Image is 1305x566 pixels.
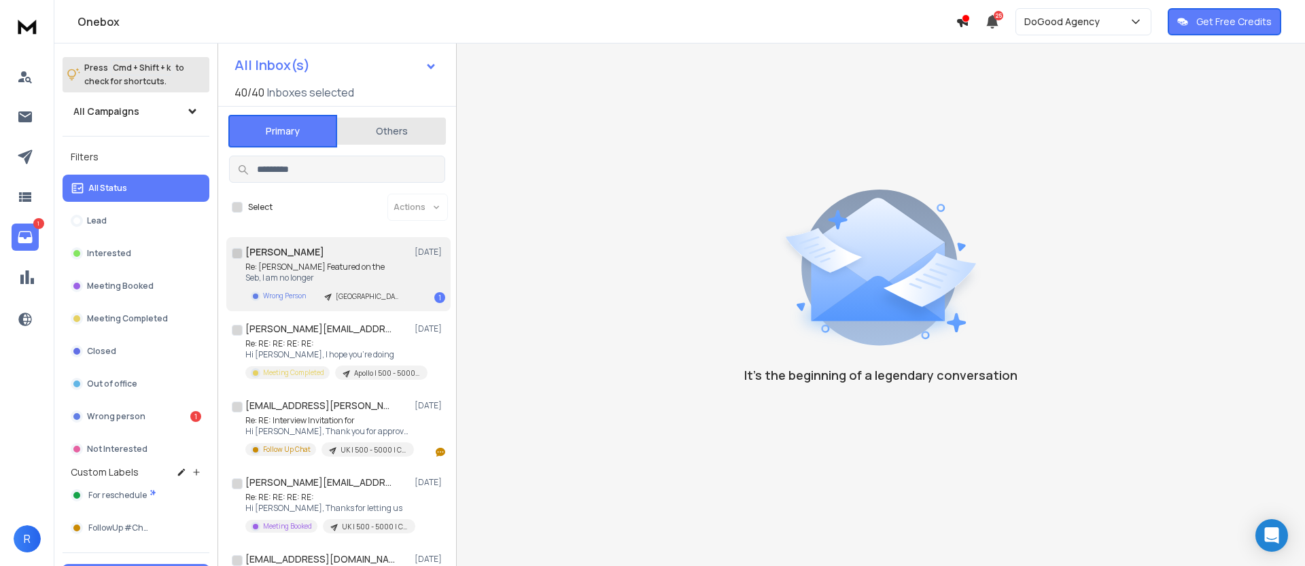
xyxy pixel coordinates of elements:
[228,115,337,147] button: Primary
[415,323,445,334] p: [DATE]
[245,245,324,259] h1: [PERSON_NAME]
[415,400,445,411] p: [DATE]
[263,444,311,455] p: Follow Up Chat
[245,322,395,336] h1: [PERSON_NAME][EMAIL_ADDRESS][PERSON_NAME][DOMAIN_NAME]
[63,175,209,202] button: All Status
[1024,15,1105,29] p: DoGood Agency
[14,14,41,39] img: logo
[434,292,445,303] div: 1
[263,521,312,531] p: Meeting Booked
[263,368,324,378] p: Meeting Completed
[245,492,408,503] p: Re: RE: RE: RE: RE:
[87,411,145,422] p: Wrong person
[248,202,273,213] label: Select
[87,215,107,226] p: Lead
[245,262,408,272] p: Re: [PERSON_NAME] Featured on the
[87,346,116,357] p: Closed
[63,482,209,509] button: For reschedule
[245,426,408,437] p: Hi [PERSON_NAME], Thank you for approving
[87,444,147,455] p: Not Interested
[245,338,408,349] p: Re: RE: RE: RE: RE:
[245,476,395,489] h1: [PERSON_NAME][EMAIL_ADDRESS][PERSON_NAME][DOMAIN_NAME] +1
[341,445,406,455] p: UK | 500 - 5000 | CEO
[63,403,209,430] button: Wrong person1
[87,313,168,324] p: Meeting Completed
[71,465,139,479] h3: Custom Labels
[14,525,41,552] button: R
[245,399,395,412] h1: [EMAIL_ADDRESS][PERSON_NAME][DOMAIN_NAME]
[354,368,419,378] p: Apollo | 500 - 5000 | CEO | Retarget
[87,378,137,389] p: Out of office
[33,218,44,229] p: 1
[415,554,445,565] p: [DATE]
[87,281,154,291] p: Meeting Booked
[111,60,173,75] span: Cmd + Shift + k
[63,98,209,125] button: All Campaigns
[245,503,408,514] p: Hi [PERSON_NAME], Thanks for letting us
[63,370,209,397] button: Out of office
[88,490,147,501] span: For reschedule
[234,84,264,101] span: 40 / 40
[245,415,408,426] p: Re: RE: Interview Invitation for
[63,514,209,542] button: FollowUp #Chat
[84,61,184,88] p: Press to check for shortcuts.
[63,305,209,332] button: Meeting Completed
[190,411,201,422] div: 1
[994,11,1003,20] span: 25
[224,52,448,79] button: All Inbox(s)
[73,105,139,118] h1: All Campaigns
[88,183,127,194] p: All Status
[342,522,407,532] p: UK | 500 - 5000 | CEO
[234,58,310,72] h1: All Inbox(s)
[245,349,408,360] p: Hi [PERSON_NAME], I hope you're doing
[1255,519,1288,552] div: Open Intercom Messenger
[1196,15,1272,29] p: Get Free Credits
[63,147,209,166] h3: Filters
[337,116,446,146] button: Others
[63,436,209,463] button: Not Interested
[88,523,152,533] span: FollowUp #Chat
[1168,8,1281,35] button: Get Free Credits
[12,224,39,251] a: 1
[744,366,1017,385] p: It’s the beginning of a legendary conversation
[415,247,445,258] p: [DATE]
[245,272,408,283] p: Seb, I am no longer
[63,240,209,267] button: Interested
[63,207,209,234] button: Lead
[63,338,209,365] button: Closed
[263,291,306,301] p: Wrong Person
[267,84,354,101] h3: Inboxes selected
[245,552,395,566] h1: [EMAIL_ADDRESS][DOMAIN_NAME]
[87,248,131,259] p: Interested
[336,291,401,302] p: [GEOGRAPHIC_DATA] | 200 - 499 | CEO
[77,14,956,30] h1: Onebox
[415,477,445,488] p: [DATE]
[63,272,209,300] button: Meeting Booked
